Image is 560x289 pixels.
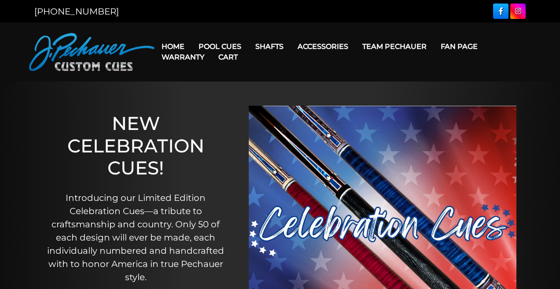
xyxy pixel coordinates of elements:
a: Accessories [291,35,355,58]
a: [PHONE_NUMBER] [34,6,119,17]
a: Home [155,35,192,58]
a: Shafts [248,35,291,58]
a: Warranty [155,46,211,68]
a: Pool Cues [192,35,248,58]
img: Pechauer Custom Cues [29,33,155,71]
h1: NEW CELEBRATION CUES! [46,112,225,179]
p: Introducing our Limited Edition Celebration Cues—a tribute to craftsmanship and country. Only 50 ... [46,191,225,284]
a: Cart [211,46,245,68]
a: Team Pechauer [355,35,434,58]
a: Fan Page [434,35,485,58]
